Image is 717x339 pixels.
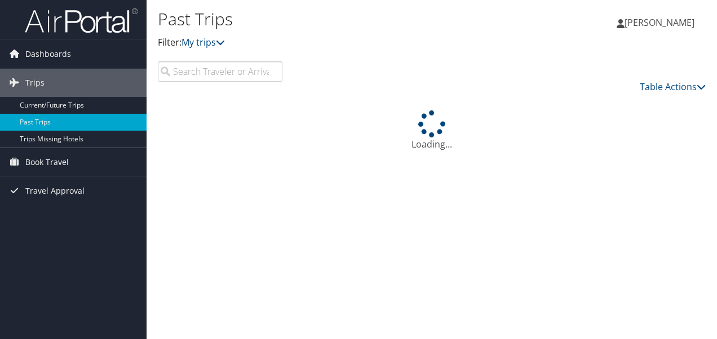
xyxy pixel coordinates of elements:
a: My trips [182,36,225,48]
input: Search Traveler or Arrival City [158,61,282,82]
a: [PERSON_NAME] [617,6,706,39]
div: Loading... [158,110,706,151]
span: [PERSON_NAME] [625,16,694,29]
h1: Past Trips [158,7,523,31]
span: Book Travel [25,148,69,176]
span: Dashboards [25,40,71,68]
span: Trips [25,69,45,97]
img: airportal-logo.png [25,7,138,34]
span: Travel Approval [25,177,85,205]
p: Filter: [158,35,523,50]
a: Table Actions [640,81,706,93]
